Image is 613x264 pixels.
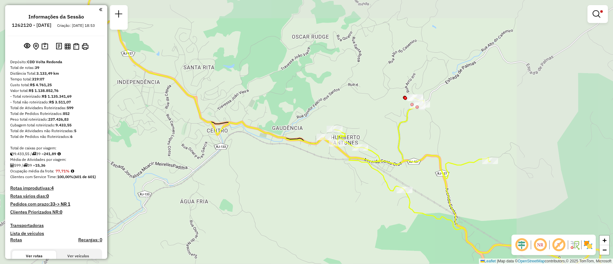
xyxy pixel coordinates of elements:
div: Cubagem total roteirizado: [10,122,102,128]
strong: 319:07 [32,77,44,81]
div: Total de Pedidos não Roteirizados: [10,134,102,140]
strong: 0 [60,209,62,215]
em: Média calculada utilizando a maior ocupação (%Peso ou %Cubagem) de cada rota da sessão. Rotas cro... [71,169,74,173]
div: Valor total: [10,88,102,94]
div: Total de Atividades não Roteirizadas: [10,128,102,134]
strong: 39 [35,65,39,70]
button: Painel de Sugestão [40,41,49,51]
a: Nova sessão e pesquisa [112,8,125,22]
div: Depósito: [10,59,102,65]
h4: Informações da Sessão [28,14,84,20]
div: - Total não roteirizado: [10,99,102,105]
img: Exibir/Ocultar setores [583,240,593,250]
h4: Clientes Priorizados NR: [10,209,102,215]
strong: R$ 1.135.341,69 [42,94,72,99]
div: 599 / 39 = [10,162,102,168]
a: Clique aqui para minimizar o painel [99,6,102,13]
strong: 599 [67,105,73,110]
strong: 3.133,49 km [36,71,59,76]
div: Criação: [DATE] 18:53 [55,23,97,28]
button: Visualizar relatório de Roteirização [63,42,72,50]
button: Ver veículos [56,251,100,261]
button: Ver rotas [12,251,56,261]
strong: 5 [74,128,76,133]
strong: (601 de 601) [73,174,96,179]
h4: Transportadoras [10,223,102,228]
strong: CDD Volta Redonda [27,59,62,64]
strong: R$ 1.138.852,76 [29,88,58,93]
div: Média de Atividades por viagem: [10,157,102,162]
div: - Total roteirizado: [10,94,102,99]
i: Cubagem total roteirizado [10,152,14,156]
i: Total de Atividades [10,163,14,167]
button: Visualizar Romaneio [72,42,80,51]
span: Ocultar deslocamento [514,237,529,253]
span: Ocupação média da frota: [10,169,54,173]
div: Total de rotas: [10,65,102,71]
strong: 77,71% [56,169,70,173]
span: Ocultar NR [533,237,548,253]
h4: Pedidos com prazo: [10,201,70,207]
div: Map data © contributors,© 2025 TomTom, Microsoft [479,259,613,264]
strong: 33 [50,201,55,207]
button: Exibir sessão original [23,41,32,51]
h6: 1262120 - [DATE] [12,22,51,28]
i: Total de rotas [32,152,36,156]
span: − [602,246,607,254]
a: Rotas [10,237,22,243]
div: Total de caixas por viagem: [10,145,102,151]
strong: -> NR 1 [55,201,70,207]
img: Fluxo de ruas [570,240,580,250]
button: Logs desbloquear sessão [55,41,63,51]
a: Leaflet [481,259,496,263]
div: Peso total roteirizado: [10,117,102,122]
span: Filtro Ativo [600,10,603,13]
span: Exibir rótulo [551,237,566,253]
strong: 241,89 [44,151,56,156]
span: Clientes com Service Time: [10,174,57,179]
h4: Lista de veículos [10,231,102,236]
div: Custo total: [10,82,102,88]
span: + [602,236,607,244]
strong: 6 [70,134,72,139]
strong: R$ 4.761,25 [30,82,52,87]
a: Zoom in [600,236,609,245]
strong: 4 [51,185,54,191]
strong: 15,36 [35,163,45,168]
i: Total de rotas [23,163,27,167]
h4: Rotas vários dias: [10,193,102,199]
button: Imprimir Rotas [80,42,90,51]
div: Tempo total: [10,76,102,82]
h4: Rotas improdutivas: [10,185,102,191]
a: OpenStreetMap [518,259,545,263]
strong: 237.426,83 [48,117,69,122]
strong: 100,00% [57,174,73,179]
strong: 9.433,55 [56,123,72,127]
div: Total de Atividades Roteirizadas: [10,105,102,111]
i: Meta Caixas/viagem: 197,60 Diferença: 44,29 [57,152,61,156]
strong: R$ 3.511,07 [49,100,71,104]
div: Distância Total: [10,71,102,76]
a: Zoom out [600,245,609,255]
div: Total de Pedidos Roteirizados: [10,111,102,117]
div: 9.433,55 / 39 = [10,151,102,157]
button: Centralizar mapa no depósito ou ponto de apoio [32,41,40,51]
strong: 852 [63,111,70,116]
a: Exibir filtros [590,8,605,20]
strong: 0 [46,193,49,199]
h4: Recargas: 0 [78,237,102,243]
